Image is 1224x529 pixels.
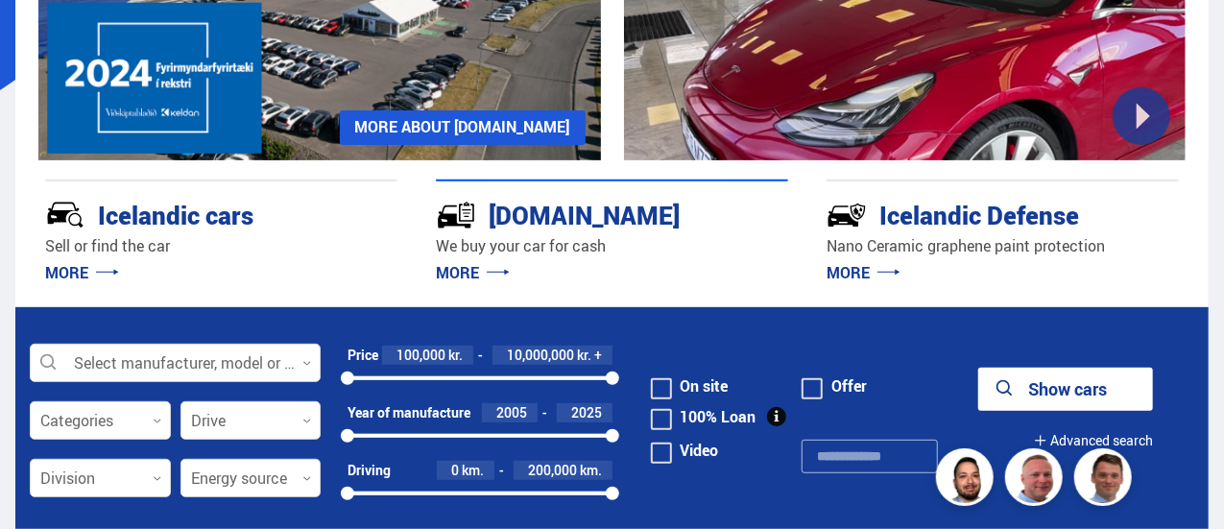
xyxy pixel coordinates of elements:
[978,368,1153,411] button: Show cars
[681,375,729,397] font: On site
[831,375,867,397] font: Offer
[529,461,578,479] font: 200,000
[578,346,592,364] font: kr.
[436,262,510,283] a: MORE
[436,235,606,256] font: We buy your car for cash
[452,461,460,479] font: 0
[489,198,680,232] font: [DOMAIN_NAME]
[508,346,575,364] font: 10,000,000
[449,346,464,364] font: kr.
[595,346,603,364] font: +
[827,262,870,283] font: MORE
[436,195,476,235] img: tr5P-W3DuiFaO7aO.svg
[45,262,88,283] font: MORE
[1034,420,1153,463] button: Advanced search
[879,198,1079,232] font: Icelandic Defense
[348,461,391,479] font: Driving
[15,8,73,65] button: Opna LiveChat spjallviðmót
[827,195,867,235] img: -Svtn6bYgwAsiwNX.svg
[1077,451,1135,509] img: FbJEzSuNWCJXmdc-.webp
[355,116,570,137] font: MORE ABOUT [DOMAIN_NAME]
[497,403,528,421] font: 2005
[98,198,253,232] font: Icelandic cars
[397,346,446,364] font: 100,000
[681,406,756,427] font: 100% Loan
[1028,377,1107,400] font: Show cars
[436,262,479,283] font: MORE
[340,110,586,145] a: MORE ABOUT [DOMAIN_NAME]
[939,451,996,509] img: nhp88E3Fdnt1Opn2.png
[45,235,170,256] font: Sell ​​or find the car
[1008,451,1066,509] img: siFngHWaQ9KaOqBr.png
[681,440,719,461] font: Video
[827,235,1105,256] font: Nano Ceramic graphene paint protection
[348,346,378,364] font: Price
[45,262,119,283] a: MORE
[581,461,603,479] font: km.
[463,461,485,479] font: km.
[348,403,470,421] font: Year of manufacture
[572,403,603,421] font: 2025
[1050,431,1153,449] font: Advanced search
[45,195,85,235] img: JRvxyua_JYH6wB4c.svg
[827,262,900,283] a: MORE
